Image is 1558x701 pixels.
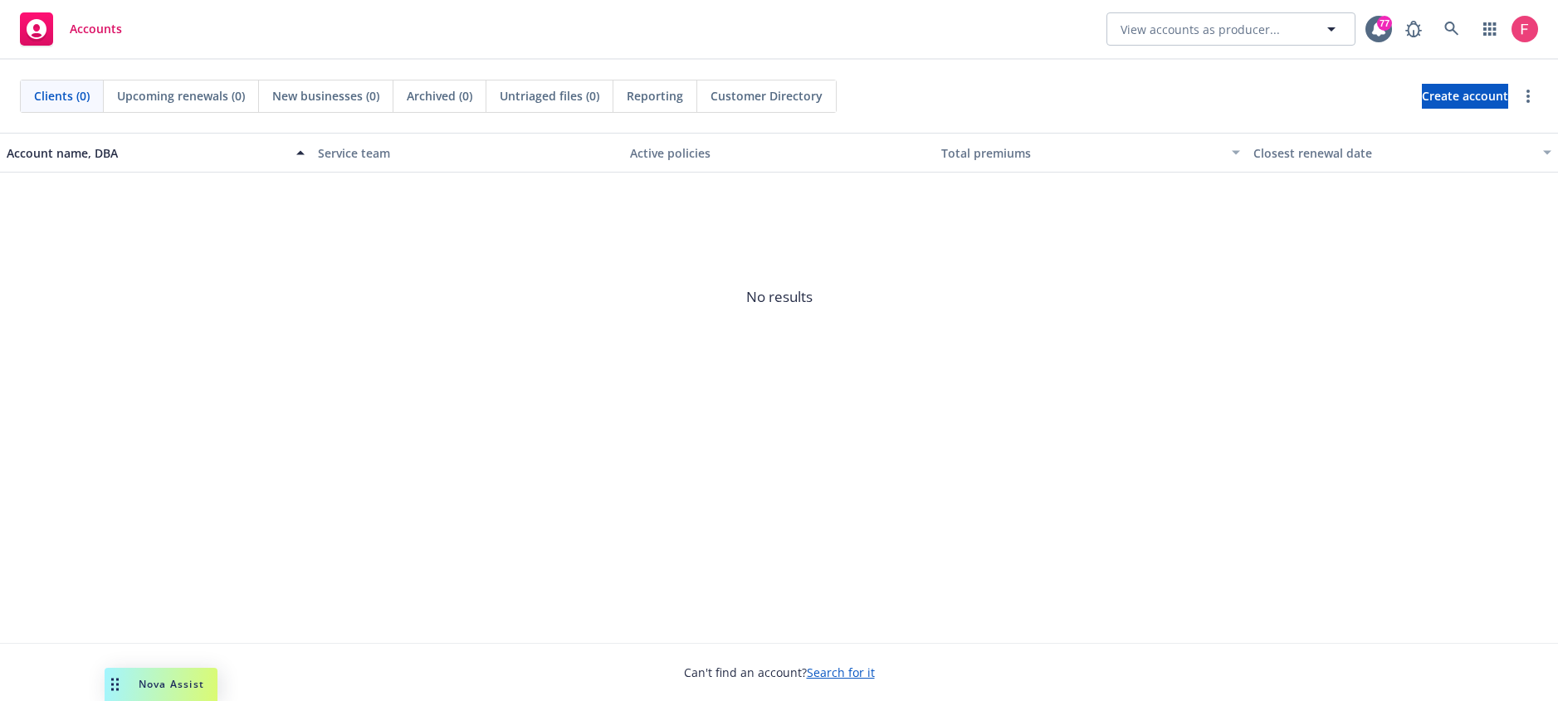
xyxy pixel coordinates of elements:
span: Archived (0) [407,87,472,105]
a: Switch app [1473,12,1507,46]
button: Active policies [623,133,935,173]
a: Search [1435,12,1468,46]
button: Nova Assist [105,668,217,701]
button: View accounts as producer... [1106,12,1355,46]
button: Service team [311,133,623,173]
span: View accounts as producer... [1121,21,1280,38]
span: Create account [1422,80,1508,112]
div: Closest renewal date [1253,144,1533,162]
div: Active policies [630,144,928,162]
span: Nova Assist [139,677,204,691]
button: Closest renewal date [1247,133,1558,173]
div: Service team [318,144,616,162]
img: photo [1512,16,1538,42]
span: Reporting [627,87,683,105]
div: 77 [1377,15,1392,30]
span: Upcoming renewals (0) [117,87,245,105]
a: more [1518,86,1538,106]
span: Untriaged files (0) [500,87,599,105]
a: Search for it [807,664,875,680]
a: Report a Bug [1397,12,1430,46]
a: Accounts [13,6,129,52]
div: Total premiums [941,144,1221,162]
span: Can't find an account? [684,664,875,681]
span: Clients (0) [34,87,90,105]
button: Total premiums [935,133,1246,173]
span: New businesses (0) [272,87,379,105]
span: Customer Directory [711,87,823,105]
div: Account name, DBA [7,144,286,162]
span: Accounts [70,22,122,36]
a: Create account [1422,84,1508,109]
div: Drag to move [105,668,125,701]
